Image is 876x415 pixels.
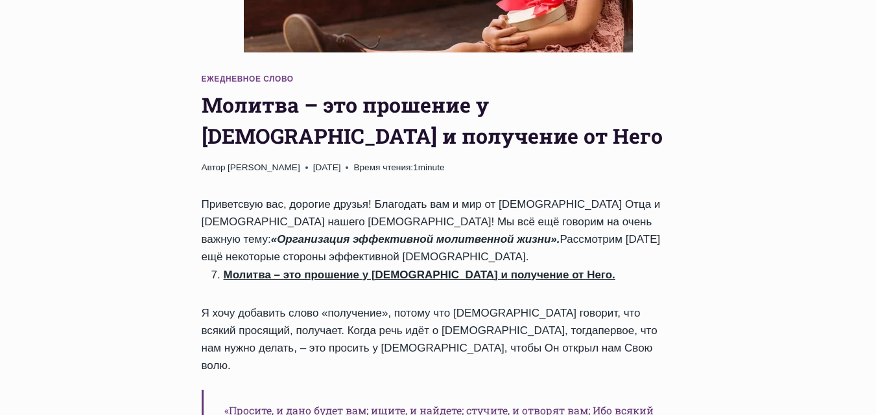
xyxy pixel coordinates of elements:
u: Молитва – это прошение у [DEMOGRAPHIC_DATA] и получение от Него. [224,269,615,281]
span: Время чтения: [353,163,413,172]
h1: Молитва – это прошение у [DEMOGRAPHIC_DATA] и получение от Него [202,89,675,151]
a: [PERSON_NAME] [228,163,300,172]
span: Автор [202,161,226,175]
a: Ежедневное слово [202,74,294,84]
time: [DATE] [313,161,341,175]
em: «Организация эффективной молитвенной жизни». [271,233,560,245]
span: minute [418,163,445,172]
span: 1 [353,161,444,175]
